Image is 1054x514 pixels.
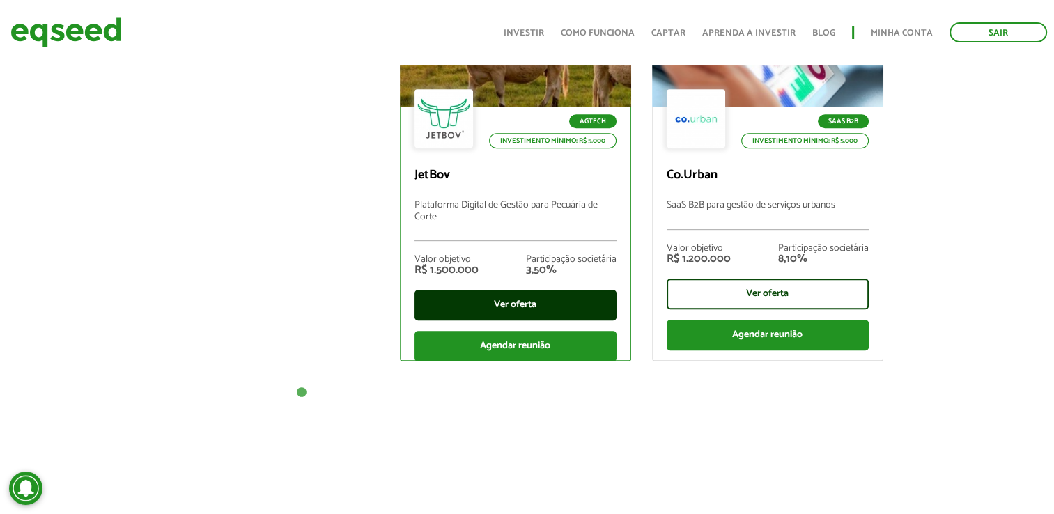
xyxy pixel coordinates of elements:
a: Captar [651,29,685,38]
p: JetBov [414,168,617,183]
div: Agendar reunião [414,331,617,361]
div: R$ 1.500.000 [414,265,479,276]
div: R$ 1.200.000 [667,254,731,265]
div: 8,10% [778,254,869,265]
a: Sair [950,22,1047,42]
a: Minha conta [871,29,933,38]
p: Agtech [569,114,617,128]
div: Ver oferta [414,290,617,320]
img: EqSeed [10,14,122,51]
p: Co.Urban [667,168,869,183]
p: SaaS B2B para gestão de serviços urbanos [667,200,869,230]
div: Participação societária [778,244,869,254]
div: Ver oferta [667,279,869,309]
p: Investimento mínimo: R$ 5.000 [489,133,617,148]
div: 3,50% [526,265,617,276]
button: 1 of 1 [295,386,309,400]
div: Agendar reunião [667,320,869,350]
div: Valor objetivo [667,244,731,254]
a: Investir [504,29,544,38]
a: Como funciona [561,29,635,38]
div: Valor objetivo [414,255,479,265]
p: Investimento mínimo: R$ 5.000 [741,133,869,148]
p: SaaS B2B [818,114,869,128]
a: Blog [812,29,835,38]
p: Plataforma Digital de Gestão para Pecuária de Corte [414,200,617,241]
a: Aprenda a investir [702,29,796,38]
div: Participação societária [526,255,617,265]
